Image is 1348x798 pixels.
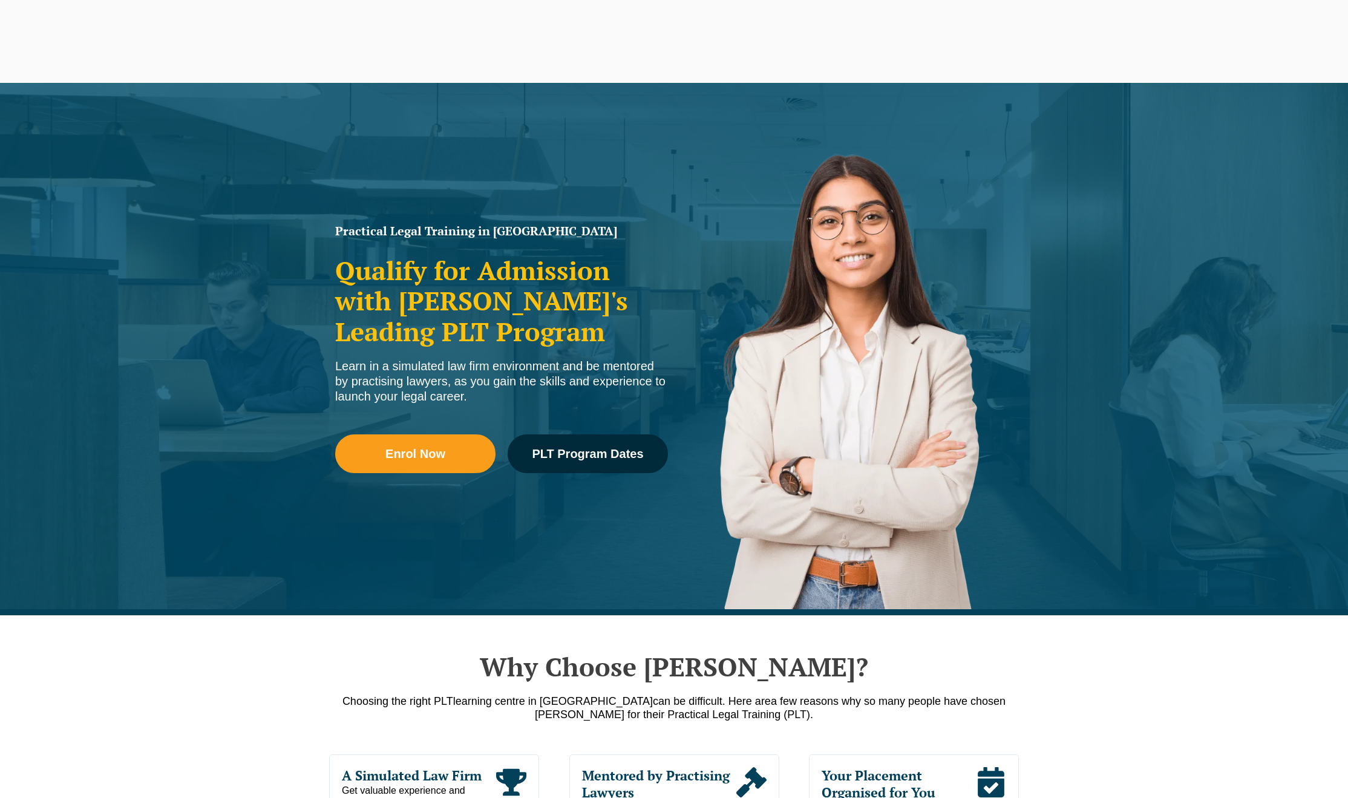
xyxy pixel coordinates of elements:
h2: Qualify for Admission with [PERSON_NAME]'s Leading PLT Program [335,255,668,347]
div: Learn in a simulated law firm environment and be mentored by practising lawyers, as you gain the ... [335,359,668,404]
span: Enrol Now [385,448,445,460]
span: A Simulated Law Firm [342,767,496,784]
span: Choosing the right PLT [342,695,453,707]
span: PLT Program Dates [532,448,643,460]
h1: Practical Legal Training in [GEOGRAPHIC_DATA] [335,225,668,237]
h2: Why Choose [PERSON_NAME]? [329,652,1019,682]
p: a few reasons why so many people have chosen [PERSON_NAME] for their Practical Legal Training (PLT). [329,695,1019,721]
a: PLT Program Dates [508,434,668,473]
span: learning centre in [GEOGRAPHIC_DATA] [453,695,653,707]
a: Enrol Now [335,434,496,473]
span: can be difficult. Here are [653,695,771,707]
